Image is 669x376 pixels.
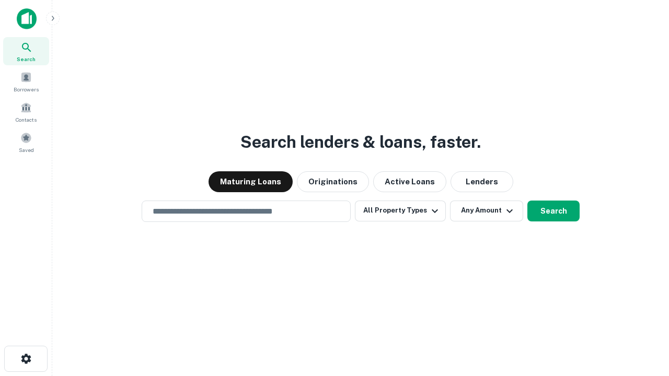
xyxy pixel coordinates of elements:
[240,130,481,155] h3: Search lenders & loans, faster.
[373,171,446,192] button: Active Loans
[451,171,513,192] button: Lenders
[17,55,36,63] span: Search
[527,201,580,221] button: Search
[450,201,523,221] button: Any Amount
[16,115,37,124] span: Contacts
[209,171,293,192] button: Maturing Loans
[3,128,49,156] a: Saved
[297,171,369,192] button: Originations
[19,146,34,154] span: Saved
[3,37,49,65] a: Search
[617,292,669,343] iframe: Chat Widget
[3,98,49,126] a: Contacts
[355,201,446,221] button: All Property Types
[17,8,37,29] img: capitalize-icon.png
[3,67,49,96] a: Borrowers
[14,85,39,93] span: Borrowers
